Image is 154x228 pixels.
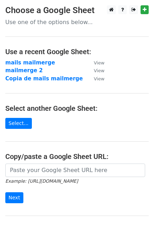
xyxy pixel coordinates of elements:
[5,178,78,184] small: Example: [URL][DOMAIN_NAME]
[5,192,23,203] input: Next
[5,164,145,177] input: Paste your Google Sheet URL here
[94,68,104,73] small: View
[87,75,104,82] a: View
[5,67,43,74] a: mailmerge 2
[94,60,104,65] small: View
[87,59,104,66] a: View
[5,59,55,66] a: mails mailmerge
[87,67,104,74] a: View
[94,76,104,81] small: View
[5,75,83,82] a: Copia de mails mailmerge
[5,47,149,56] h4: Use a recent Google Sheet:
[5,104,149,113] h4: Select another Google Sheet:
[5,152,149,161] h4: Copy/paste a Google Sheet URL:
[5,5,149,16] h3: Choose a Google Sheet
[5,118,32,129] a: Select...
[5,18,149,26] p: Use one of the options below...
